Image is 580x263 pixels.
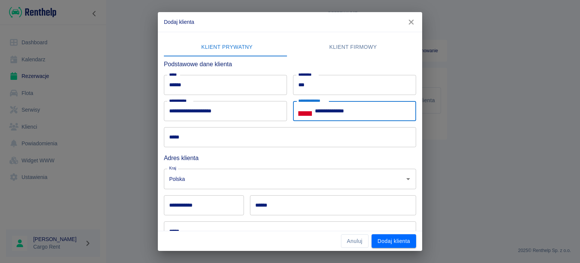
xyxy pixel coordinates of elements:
[169,165,176,171] label: Kraj
[290,38,416,56] button: Klient firmowy
[158,12,422,32] h2: Dodaj klienta
[164,38,416,56] div: lab API tabs example
[298,106,312,117] button: Select country
[164,59,416,69] h6: Podstawowe dane klienta
[341,234,369,248] button: Anuluj
[164,153,416,163] h6: Adres klienta
[164,38,290,56] button: Klient prywatny
[403,174,413,184] button: Otwórz
[372,234,416,248] button: Dodaj klienta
